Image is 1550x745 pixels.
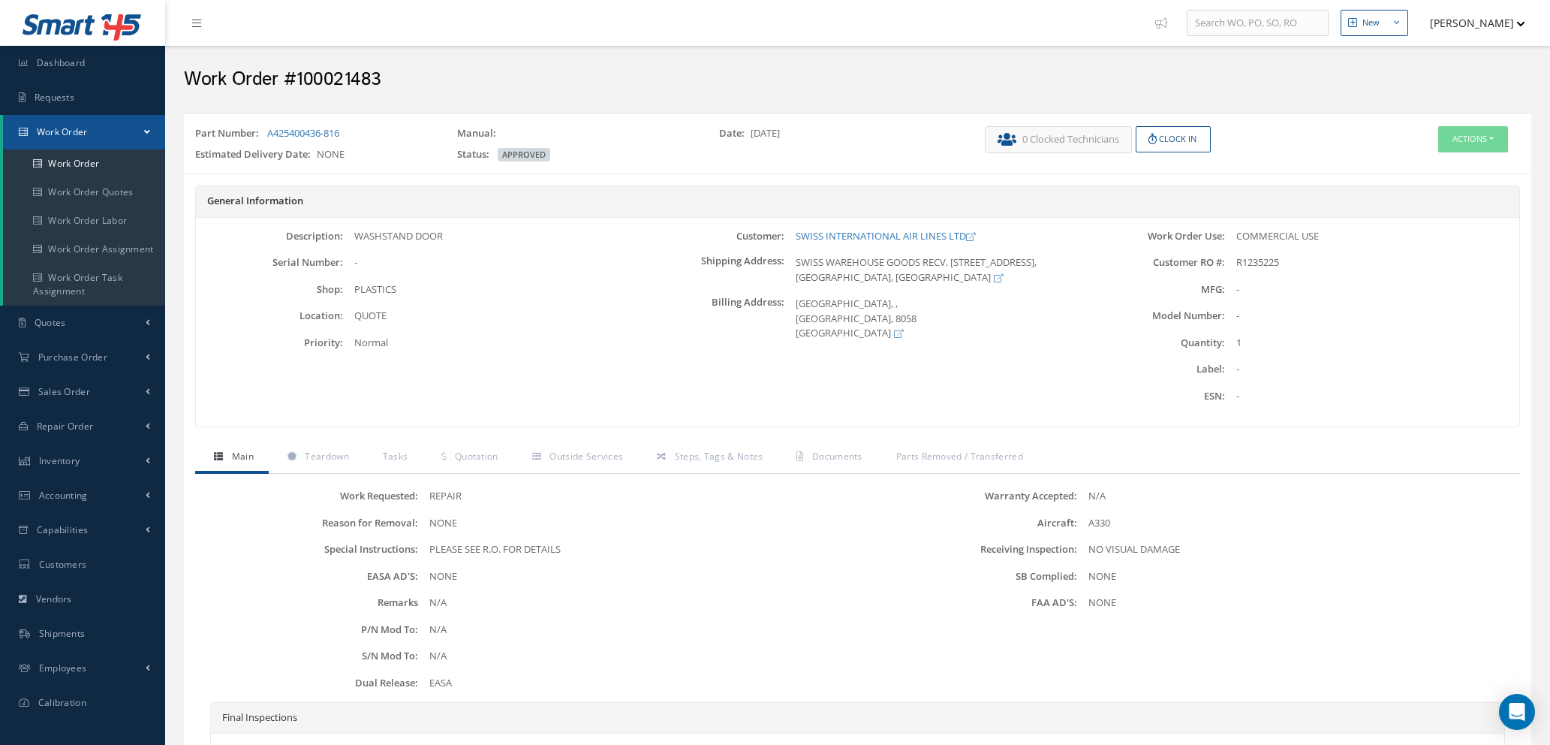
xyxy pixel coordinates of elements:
div: COMMERCIAL USE [1225,229,1519,244]
label: Quantity: [1078,337,1225,348]
a: Work Order Quotes [3,178,165,207]
div: [GEOGRAPHIC_DATA], , [GEOGRAPHIC_DATA], 8058 [GEOGRAPHIC_DATA] [784,297,1079,341]
input: Search WO, PO, SO, RO [1187,10,1329,37]
a: Work Order [3,149,165,178]
div: REPAIR [418,489,857,504]
span: Parts Removed / Transferred [896,450,1023,463]
label: Status: [457,147,495,162]
span: Repair Order [37,420,94,433]
label: S/N Mod To: [199,650,418,662]
div: WASHSTAND DOOR [343,229,637,244]
div: SWISS WAREHOUSE GOODS RECV. [STREET_ADDRESS], [GEOGRAPHIC_DATA], [GEOGRAPHIC_DATA] [784,255,1079,285]
span: Requests [35,91,74,104]
a: Work Order Assignment [3,235,165,264]
span: R1235225 [1236,255,1279,269]
label: Shop: [196,284,343,295]
span: Documents [812,450,862,463]
label: FAA AD'S: [858,597,1077,608]
label: SB Complied: [858,571,1077,582]
span: Vendors [36,593,72,605]
a: Work Order Labor [3,207,165,235]
a: Work Order Task Assignment [3,264,165,306]
label: Customer RO #: [1078,257,1225,268]
span: Teardown [305,450,348,463]
span: Calibration [38,696,86,709]
label: Reason for Removal: [199,517,418,529]
span: Quotes [35,316,66,329]
div: [DATE] [708,126,970,147]
h2: Work Order #100021483 [184,68,1531,91]
label: Remarks [199,597,418,608]
div: PLEASE SEE R.O. FOR DETAILS [418,542,857,557]
a: Parts Removed / Transferred [877,442,1038,474]
label: Estimated Delivery Date: [195,147,317,162]
label: Special Instructions: [199,544,418,555]
label: Billing Address: [637,297,784,341]
label: Part Number: [195,126,265,141]
label: Date: [719,126,751,141]
a: SWISS INTERNATIONAL AIR LINES LTD [796,229,975,243]
span: Shipments [39,627,86,640]
span: Employees [39,662,87,674]
div: NONE [418,569,857,584]
span: Inventory [39,454,80,467]
div: Normal [343,336,637,351]
button: New [1341,10,1408,36]
div: N/A [1077,489,1516,504]
span: Work Order [37,125,88,138]
label: Model Number: [1078,310,1225,321]
span: Outside Services [549,450,623,463]
div: - [1225,389,1519,404]
span: Customers [39,558,87,571]
span: Tasks [383,450,408,463]
label: Aircraft: [858,517,1077,529]
label: Warranty Accepted: [858,490,1077,502]
a: Work Order [3,115,165,149]
div: EASA [418,676,857,691]
span: Steps, Tags & Notes [675,450,763,463]
span: APPROVED [498,148,550,161]
a: Quotation [423,442,513,474]
label: Work Requested: [199,490,418,502]
label: Priority: [196,337,343,348]
span: Accounting [39,489,88,502]
span: Quotation [455,450,498,463]
div: NONE [1077,569,1516,584]
label: Location: [196,310,343,321]
div: NONE [184,147,446,168]
div: N/A [418,623,857,638]
button: Clock In [1136,126,1211,152]
label: Work Order Use: [1078,231,1225,242]
label: P/N Mod To: [199,624,418,635]
label: Customer: [637,231,784,242]
label: Dual Release: [199,677,418,689]
button: Actions [1438,126,1508,152]
label: EASA AD'S: [199,571,418,582]
div: NONE [1077,596,1516,611]
label: Manual: [457,126,502,141]
span: Main [232,450,254,463]
div: PLASTICS [343,282,637,297]
div: - [1225,362,1519,377]
div: NO VISUAL DAMAGE [1077,542,1516,557]
span: 0 Clocked Technicians [1022,132,1119,147]
h5: General Information [207,195,1508,207]
button: 0 Clocked Technicians [985,126,1132,153]
label: MFG: [1078,284,1225,295]
a: Teardown [269,442,364,474]
div: New [1362,17,1380,29]
span: - [354,255,357,269]
label: Receiving Inspection: [858,544,1077,555]
a: A425400436-816 [267,126,339,140]
label: Description: [196,231,343,242]
div: - [1225,309,1519,324]
div: A330 [1077,516,1516,531]
a: Outside Services [513,442,638,474]
div: 1 [1225,336,1519,351]
div: N/A [418,649,857,664]
div: N/A [418,596,857,611]
label: Shipping Address: [637,255,784,285]
a: Tasks [364,442,423,474]
span: Purchase Order [38,351,107,363]
div: Final Inspections [211,703,1504,734]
